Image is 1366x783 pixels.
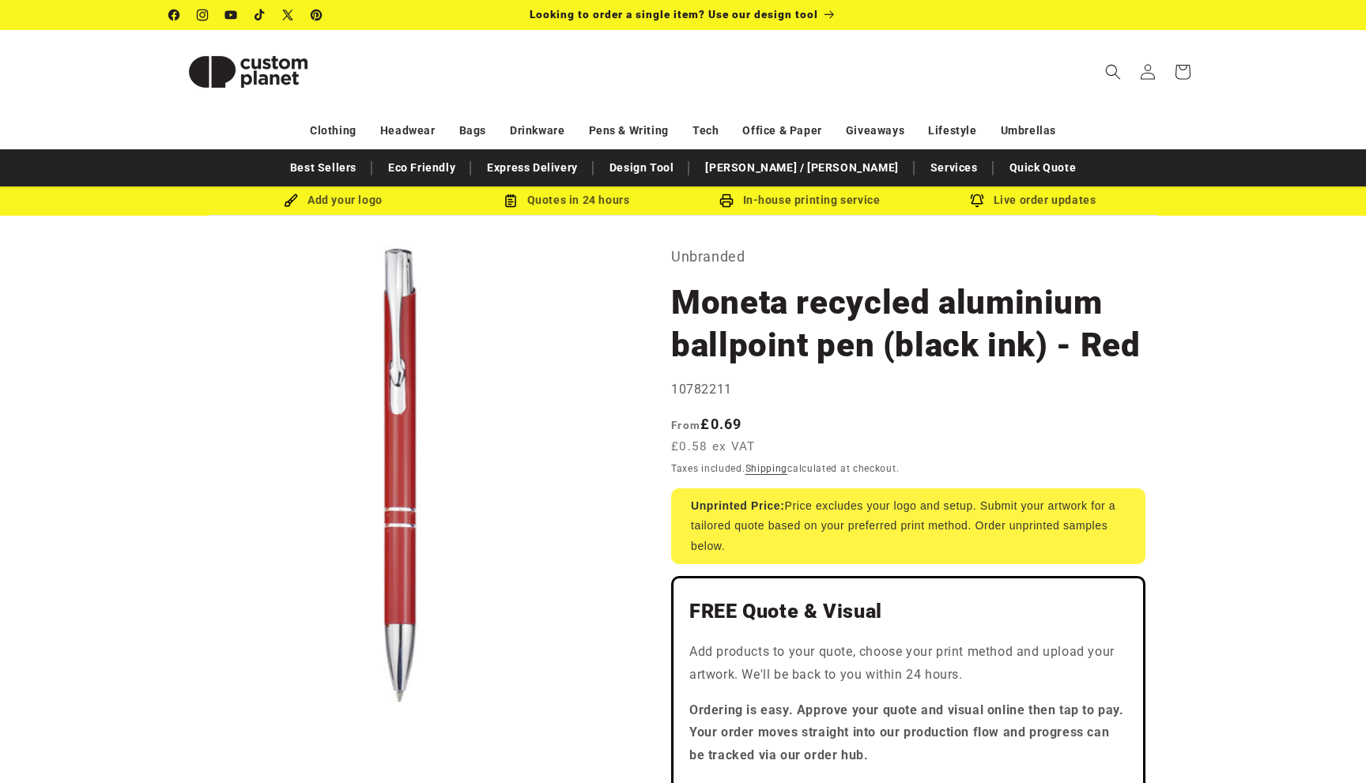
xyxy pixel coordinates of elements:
img: Order updates [970,194,984,208]
a: Best Sellers [282,154,364,182]
a: Umbrellas [1001,117,1056,145]
a: Lifestyle [928,117,976,145]
a: Services [923,154,986,182]
a: Bags [459,117,486,145]
div: Live order updates [916,190,1149,210]
a: Design Tool [602,154,682,182]
summary: Search [1096,55,1130,89]
img: In-house printing [719,194,734,208]
a: Pens & Writing [589,117,669,145]
h1: Moneta recycled aluminium ballpoint pen (black ink) - Red [671,281,1145,367]
a: Eco Friendly [380,154,463,182]
div: Price excludes your logo and setup. Submit your artwork for a tailored quote based on your prefer... [671,488,1145,564]
p: Unbranded [671,244,1145,269]
img: Order Updates Icon [504,194,518,208]
media-gallery: Gallery Viewer [169,244,632,706]
a: Custom Planet [164,30,334,113]
div: In-house printing service [683,190,916,210]
a: Clothing [310,117,357,145]
div: Taxes included. calculated at checkout. [671,461,1145,476]
a: Drinkware [510,117,564,145]
a: Tech [692,117,719,145]
a: Shipping [745,463,788,474]
h2: FREE Quote & Visual [689,599,1127,624]
span: £0.58 ex VAT [671,438,756,456]
a: [PERSON_NAME] / [PERSON_NAME] [697,154,906,182]
a: Office & Paper [742,117,821,145]
a: Express Delivery [479,154,586,182]
a: Headwear [380,117,436,145]
span: From [671,419,700,431]
strong: Ordering is easy. Approve your quote and visual online then tap to pay. Your order moves straight... [689,702,1124,763]
span: Looking to order a single item? Use our design tool [530,8,818,21]
span: 10782211 [671,382,732,397]
a: Quick Quote [1002,154,1085,182]
div: Add your logo [217,190,450,210]
img: Custom Planet [169,36,327,107]
a: Giveaways [846,117,904,145]
p: Add products to your quote, choose your print method and upload your artwork. We'll be back to yo... [689,641,1127,687]
div: Quotes in 24 hours [450,190,683,210]
strong: £0.69 [671,416,742,432]
img: Brush Icon [284,194,298,208]
strong: Unprinted Price: [691,499,785,512]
